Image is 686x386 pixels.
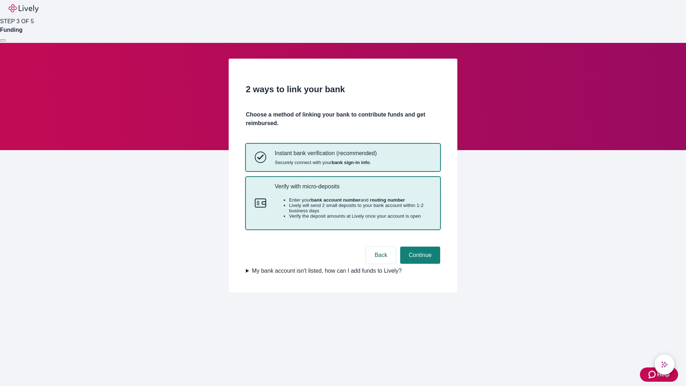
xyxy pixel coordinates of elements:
[246,267,440,275] summary: My bank account isn't listed, how can I add funds to Lively?
[370,197,405,203] strong: routing number
[400,247,440,264] button: Continue
[648,370,657,379] svg: Zendesk support icon
[657,370,670,379] span: Help
[311,197,361,203] strong: bank account number
[655,355,675,375] button: chat
[640,367,678,382] button: Zendesk support iconHelp
[246,177,440,229] button: Micro-depositsVerify with micro-depositsEnter yourbank account numberand routing numberLively wil...
[255,197,266,209] svg: Micro-deposits
[246,110,440,128] h4: Choose a method of linking your bank to contribute funds and get reimbursed.
[246,83,440,96] h2: 2 ways to link your bank
[289,213,431,219] li: Verify the deposit amounts at Lively once your account is open
[332,160,370,165] strong: bank sign-in info
[661,361,668,368] svg: Lively AI Assistant
[275,183,431,190] p: Verify with micro-deposits
[275,160,377,165] span: Securely connect with your .
[255,152,266,163] svg: Instant bank verification
[246,144,440,170] button: Instant bank verificationInstant bank verification (recommended)Securely connect with yourbank si...
[275,150,377,157] p: Instant bank verification (recommended)
[289,197,431,203] li: Enter your and
[9,4,39,13] img: Lively
[366,247,396,264] button: Back
[289,203,431,213] li: Lively will send 2 small deposits to your bank account within 1-2 business days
